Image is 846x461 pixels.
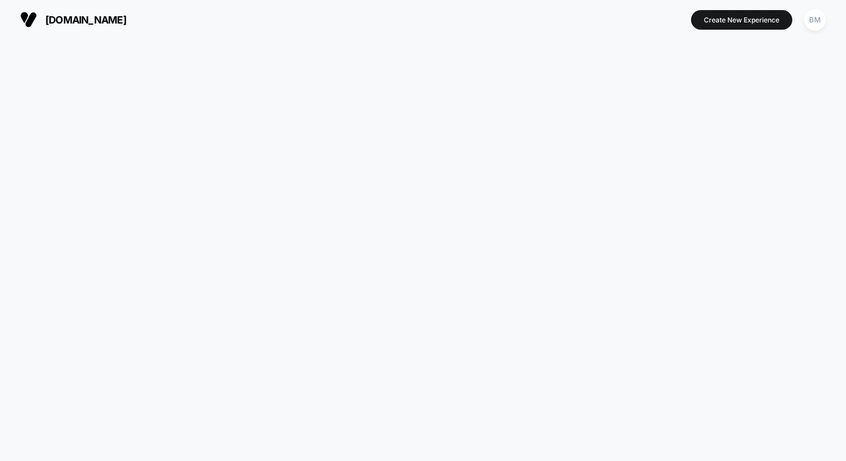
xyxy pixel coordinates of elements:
[801,8,829,31] button: BM
[804,9,826,31] div: BM
[17,11,130,29] button: [DOMAIN_NAME]
[20,11,37,28] img: Visually logo
[691,10,792,30] button: Create New Experience
[45,14,126,26] span: [DOMAIN_NAME]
